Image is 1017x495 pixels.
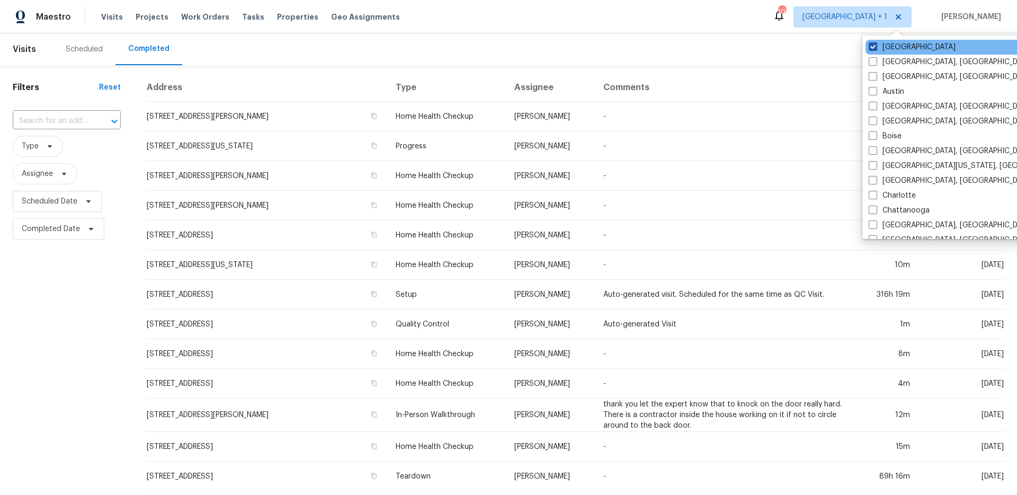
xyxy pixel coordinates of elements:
button: Copy Address [369,441,379,451]
div: Reset [99,82,121,93]
div: Completed [128,43,169,54]
td: [STREET_ADDRESS][US_STATE] [146,250,387,280]
td: - [595,462,852,491]
td: [STREET_ADDRESS][PERSON_NAME] [146,191,387,220]
td: [PERSON_NAME] [506,462,595,491]
td: [PERSON_NAME] [506,432,595,462]
td: [STREET_ADDRESS] [146,280,387,310]
label: Chattanooga [869,205,930,216]
td: Home Health Checkup [387,161,506,191]
td: Auto-generated visit. Scheduled for the same time as QC Visit. [595,280,852,310]
td: In-Person Walkthrough [387,399,506,432]
button: Copy Address [369,319,379,329]
td: [DATE] [918,250,1004,280]
th: Duration [852,74,918,102]
td: 4m [852,369,918,399]
td: [DATE] [918,310,1004,339]
td: thank you let the expert know that to knock on the door really hard. There is a contractor inside... [595,399,852,432]
td: [DATE] [918,432,1004,462]
td: [STREET_ADDRESS] [146,339,387,369]
td: 1m [852,310,918,339]
td: [DATE] [918,399,1004,432]
td: [STREET_ADDRESS] [146,369,387,399]
td: Home Health Checkup [387,220,506,250]
td: - [595,369,852,399]
span: [GEOGRAPHIC_DATA] + 1 [802,12,887,22]
td: - [595,220,852,250]
td: [PERSON_NAME] [506,310,595,339]
h1: Filters [13,82,99,93]
td: Home Health Checkup [387,102,506,131]
td: [DATE] [918,462,1004,491]
td: [PERSON_NAME] [506,102,595,131]
td: [STREET_ADDRESS] [146,462,387,491]
td: [STREET_ADDRESS][PERSON_NAME] [146,161,387,191]
input: Search for an address... [13,113,91,129]
td: 48h 15m [852,220,918,250]
span: Assignee [22,169,53,179]
td: [STREET_ADDRESS] [146,310,387,339]
td: [DATE] [918,339,1004,369]
td: - [595,432,852,462]
button: Copy Address [369,111,379,121]
label: Austin [869,86,904,97]
button: Copy Address [369,410,379,419]
td: [PERSON_NAME] [506,220,595,250]
td: 12m [852,399,918,432]
td: [PERSON_NAME] [506,399,595,432]
td: - [595,250,852,280]
td: Setup [387,280,506,310]
td: [STREET_ADDRESS] [146,220,387,250]
td: Quality Control [387,310,506,339]
td: 6m [852,161,918,191]
td: [STREET_ADDRESS][PERSON_NAME] [146,102,387,131]
button: Copy Address [369,378,379,388]
span: Type [22,141,39,152]
td: 316h 19m [852,280,918,310]
td: - [595,191,852,220]
td: Teardown [387,462,506,491]
button: Copy Address [369,200,379,210]
span: Work Orders [181,12,229,22]
th: Type [387,74,506,102]
button: Copy Address [369,171,379,180]
td: - [595,102,852,131]
td: [DATE] [918,280,1004,310]
td: Home Health Checkup [387,369,506,399]
td: Home Health Checkup [387,191,506,220]
td: [PERSON_NAME] [506,131,595,161]
td: [PERSON_NAME] [506,280,595,310]
button: Copy Address [369,289,379,299]
label: Boise [869,131,902,142]
span: Properties [277,12,318,22]
span: Projects [136,12,168,22]
span: Geo Assignments [331,12,400,22]
th: Assignee [506,74,595,102]
td: 89h 16m [852,462,918,491]
button: Copy Address [369,260,379,269]
td: [STREET_ADDRESS][PERSON_NAME] [146,399,387,432]
td: 15m [852,432,918,462]
td: [PERSON_NAME] [506,250,595,280]
div: 107 [778,6,786,17]
td: Home Health Checkup [387,339,506,369]
span: Completed Date [22,224,80,234]
button: Copy Address [369,349,379,358]
td: Home Health Checkup [387,250,506,280]
button: Copy Address [369,471,379,481]
td: Progress [387,131,506,161]
span: Visits [101,12,123,22]
td: [STREET_ADDRESS][US_STATE] [146,131,387,161]
span: [PERSON_NAME] [937,12,1001,22]
span: Visits [13,38,36,61]
td: [DATE] [918,369,1004,399]
span: Scheduled Date [22,196,77,207]
td: - [595,131,852,161]
span: Maestro [36,12,71,22]
th: Address [146,74,387,102]
span: Tasks [242,13,264,21]
td: [PERSON_NAME] [506,191,595,220]
button: Copy Address [369,141,379,151]
td: 1m [852,131,918,161]
td: [PERSON_NAME] [506,369,595,399]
